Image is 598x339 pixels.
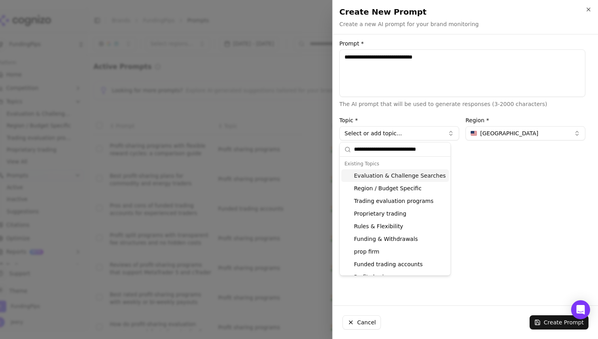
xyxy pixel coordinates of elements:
[471,131,477,136] img: United States
[341,207,449,220] div: Proprietary trading
[341,258,449,271] div: Funded trading accounts
[341,233,449,245] div: Funding & Withdrawals
[339,117,459,123] label: Topic *
[340,157,450,275] div: Suggestions
[341,158,449,169] div: Existing Topics
[341,169,449,182] div: Evaluation & Challenge Searches
[339,6,592,17] h2: Create New Prompt
[339,100,585,108] p: The AI prompt that will be used to generate responses (3-2000 characters)
[343,315,381,330] button: Cancel
[339,126,459,140] button: Select or add topic...
[341,271,449,283] div: Profit sharing programs
[341,195,449,207] div: Trading evaluation programs
[530,315,589,330] button: Create Prompt
[339,41,585,46] label: Prompt *
[341,182,449,195] div: Region / Budget Specific
[480,129,538,137] span: [GEOGRAPHIC_DATA]
[341,220,449,233] div: Rules & Flexibility
[341,245,449,258] div: prop firm
[339,20,479,28] p: Create a new AI prompt for your brand monitoring
[466,117,585,123] label: Region *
